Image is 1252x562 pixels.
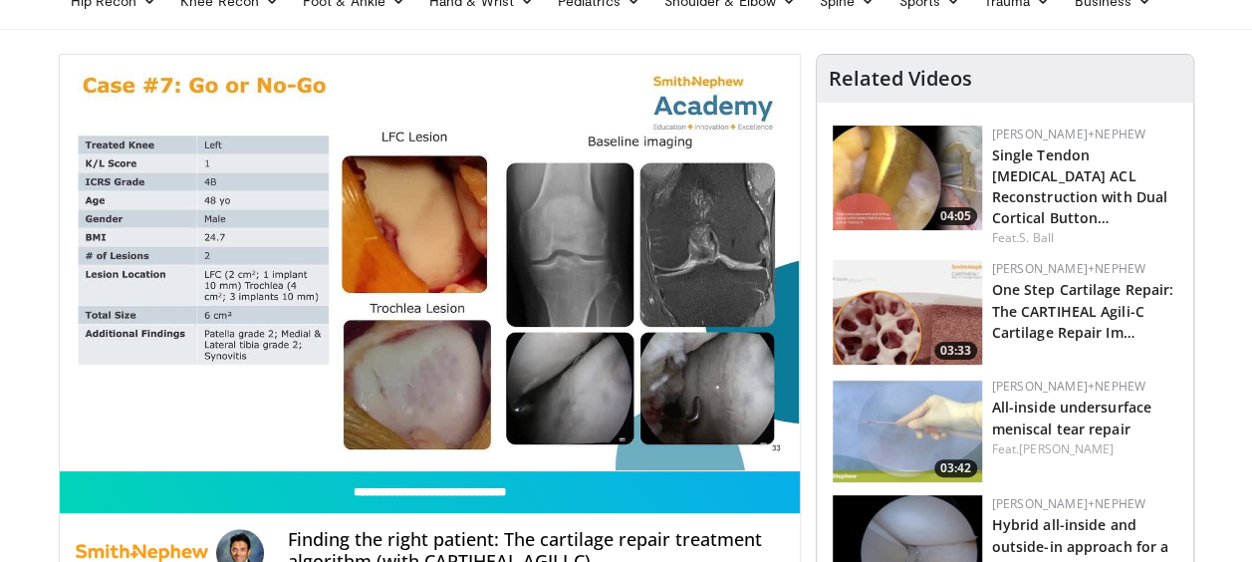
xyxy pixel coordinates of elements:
a: 03:42 [833,378,982,482]
img: 47fc3831-2644-4472-a478-590317fb5c48.150x105_q85_crop-smart_upscale.jpg [833,126,982,230]
a: [PERSON_NAME]+Nephew [992,378,1145,395]
div: Feat. [992,440,1177,458]
img: 02c34c8e-0ce7-40b9-85e3-cdd59c0970f9.150x105_q85_crop-smart_upscale.jpg [833,378,982,482]
a: One Step Cartilage Repair: The CARTIHEAL Agili-C Cartilage Repair Im… [992,280,1174,341]
a: [PERSON_NAME]+Nephew [992,126,1145,142]
a: 04:05 [833,126,982,230]
img: 781f413f-8da4-4df1-9ef9-bed9c2d6503b.150x105_q85_crop-smart_upscale.jpg [833,260,982,365]
a: Single Tendon [MEDICAL_DATA] ACL Reconstruction with Dual Cortical Button… [992,145,1167,227]
a: [PERSON_NAME]+Nephew [992,495,1145,512]
a: All-inside undersurface meniscal tear repair [992,398,1151,437]
span: 04:05 [934,207,977,225]
h4: Related Videos [829,67,972,91]
span: 03:42 [934,459,977,477]
video-js: Video Player [60,55,800,471]
a: [PERSON_NAME] [1019,440,1114,457]
a: 03:33 [833,260,982,365]
span: 03:33 [934,342,977,360]
div: Feat. [992,229,1177,247]
a: S. Ball [1019,229,1054,246]
a: [PERSON_NAME]+Nephew [992,260,1145,277]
